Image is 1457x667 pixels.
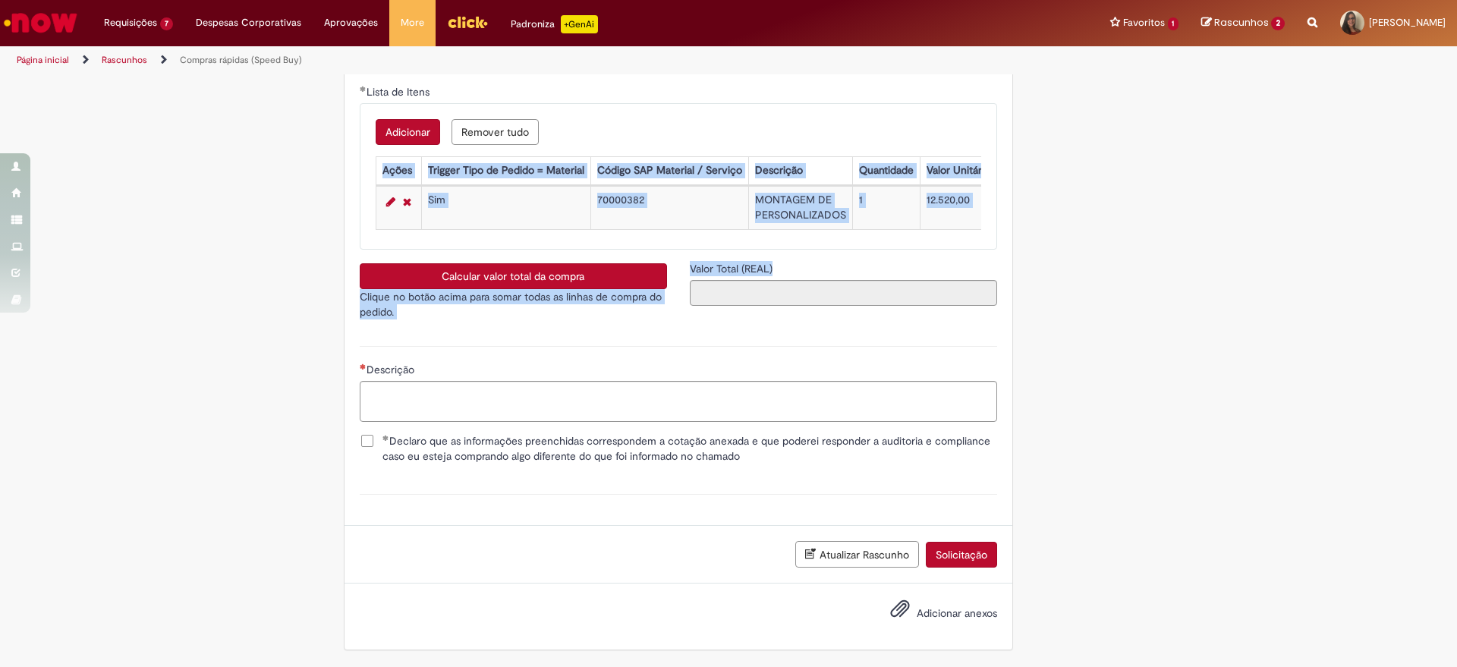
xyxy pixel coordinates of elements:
span: Necessários [360,363,367,370]
ul: Trilhas de página [11,46,960,74]
a: Rascunhos [1201,16,1285,30]
th: Ações [376,157,421,185]
span: Somente leitura - Valor Total (REAL) [690,262,776,275]
td: MONTAGEM DE PERSONALIZADOS [748,187,852,230]
button: Atualizar Rascunho [795,541,919,568]
p: Clique no botão acima para somar todas as linhas de compra do pedido. [360,289,667,319]
span: Rascunhos [1214,15,1269,30]
a: Página inicial [17,54,69,66]
th: Valor Unitário [920,157,996,185]
td: 70000382 [590,187,748,230]
span: Descrição [367,363,417,376]
img: click_logo_yellow_360x200.png [447,11,488,33]
span: 1 [1168,17,1179,30]
div: Padroniza [511,15,598,33]
span: More [401,15,424,30]
td: 12.520,00 [920,187,996,230]
textarea: Descrição [360,381,997,422]
button: Adicionar anexos [886,595,914,630]
a: Rascunhos [102,54,147,66]
span: Adicionar anexos [917,606,997,620]
button: Solicitação [926,542,997,568]
span: Lista de Itens [367,85,433,99]
span: 7 [160,17,173,30]
button: Add a row for Lista de Itens [376,119,440,145]
span: Declaro que as informações preenchidas correspondem a cotação anexada e que poderei responder a a... [382,433,997,464]
td: 1 [852,187,920,230]
a: Editar Linha 1 [382,193,399,211]
span: Favoritos [1123,15,1165,30]
span: Obrigatório Preenchido [360,86,367,92]
th: Descrição [748,157,852,185]
span: Requisições [104,15,157,30]
span: [PERSON_NAME] [1369,16,1446,29]
input: Valor Total (REAL) [690,280,997,306]
span: Despesas Corporativas [196,15,301,30]
th: Quantidade [852,157,920,185]
a: Remover linha 1 [399,193,415,211]
p: +GenAi [561,15,598,33]
th: Código SAP Material / Serviço [590,157,748,185]
img: ServiceNow [2,8,80,38]
th: Trigger Tipo de Pedido = Material [421,157,590,185]
span: Aprovações [324,15,378,30]
button: Remove all rows for Lista de Itens [452,119,539,145]
td: Sim [421,187,590,230]
span: Obrigatório Preenchido [382,435,389,441]
button: Calcular valor total da compra [360,263,667,289]
a: Compras rápidas (Speed Buy) [180,54,302,66]
span: 2 [1271,17,1285,30]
